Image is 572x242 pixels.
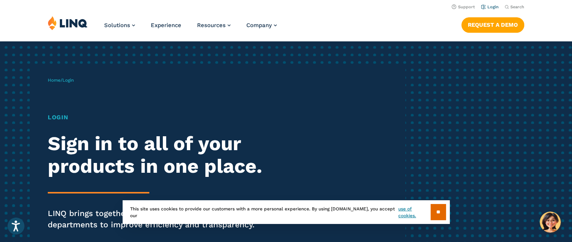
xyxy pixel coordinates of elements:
[151,22,181,29] a: Experience
[398,205,430,219] a: use of cookies.
[461,17,524,32] a: Request a Demo
[48,113,268,122] h1: Login
[246,22,272,29] span: Company
[246,22,277,29] a: Company
[48,78,74,83] span: /
[48,16,88,30] img: LINQ | K‑12 Software
[452,5,475,9] a: Support
[481,5,499,9] a: Login
[48,208,268,230] p: LINQ brings together students, parents and all your departments to improve efficiency and transpa...
[104,22,130,29] span: Solutions
[104,22,135,29] a: Solutions
[62,78,74,83] span: Login
[48,78,61,83] a: Home
[197,22,226,29] span: Resources
[123,200,450,224] div: This site uses cookies to provide our customers with a more personal experience. By using [DOMAIN...
[104,16,277,41] nav: Primary Navigation
[505,4,524,10] button: Open Search Bar
[461,16,524,32] nav: Button Navigation
[540,212,561,233] button: Hello, have a question? Let’s chat.
[510,5,524,9] span: Search
[197,22,231,29] a: Resources
[48,132,268,178] h2: Sign in to all of your products in one place.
